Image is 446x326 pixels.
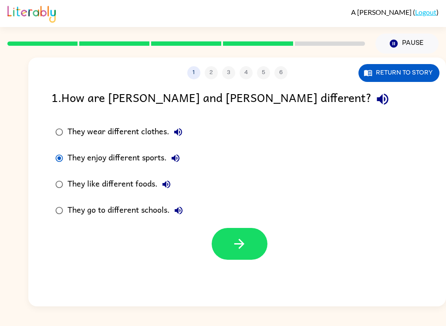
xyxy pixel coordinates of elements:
[187,66,200,79] button: 1
[68,176,175,193] div: They like different foods.
[158,176,175,193] button: They like different foods.
[169,123,187,141] button: They wear different clothes.
[358,64,439,82] button: Return to story
[68,202,187,219] div: They go to different schools.
[51,88,423,110] div: 1 . How are [PERSON_NAME] and [PERSON_NAME] different?
[68,149,184,167] div: They enjoy different sports.
[375,34,439,54] button: Pause
[415,8,436,16] a: Logout
[7,3,56,23] img: Literably
[351,8,413,16] span: A [PERSON_NAME]
[68,123,187,141] div: They wear different clothes.
[167,149,184,167] button: They enjoy different sports.
[170,202,187,219] button: They go to different schools.
[351,8,439,16] div: ( )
